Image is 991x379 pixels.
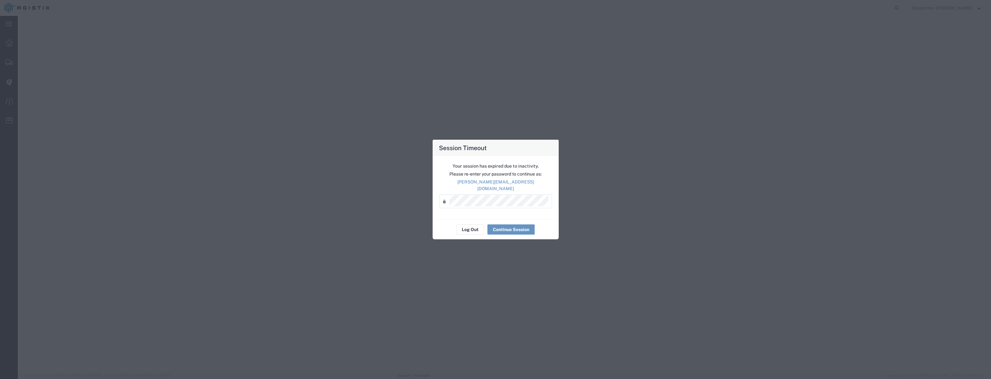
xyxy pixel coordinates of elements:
p: Your session has expired due to inactivity. [439,163,552,170]
p: Please re-enter your password to continue as: [439,171,552,177]
h4: Session Timeout [439,143,487,152]
button: Log Out [456,224,484,235]
button: Continue Session [487,224,535,235]
p: [PERSON_NAME][EMAIL_ADDRESS][DOMAIN_NAME] [439,179,552,192]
